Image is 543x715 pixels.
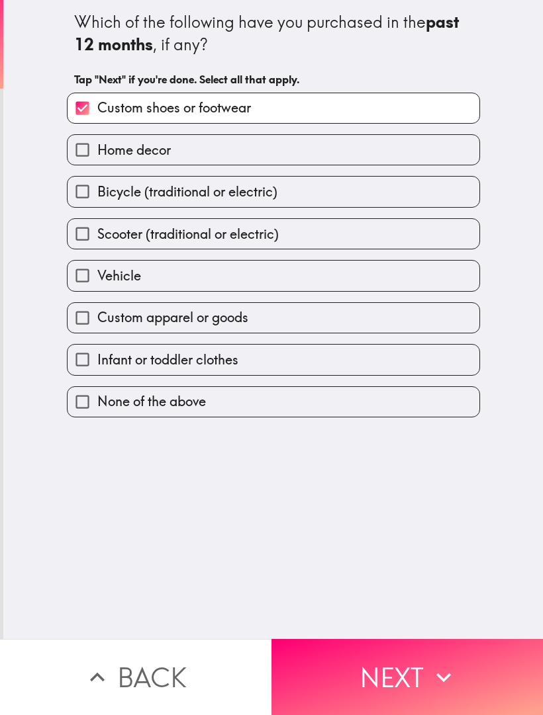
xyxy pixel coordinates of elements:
b: past 12 months [74,12,463,54]
button: Vehicle [68,261,479,290]
div: Which of the following have you purchased in the , if any? [74,11,473,56]
h6: Tap "Next" if you're done. Select all that apply. [74,72,473,87]
button: None of the above [68,387,479,417]
span: Vehicle [97,267,141,285]
button: Infant or toddler clothes [68,345,479,374]
span: Custom apparel or goods [97,308,248,327]
span: None of the above [97,392,206,411]
span: Infant or toddler clothes [97,351,238,369]
button: Home decor [68,135,479,165]
button: Scooter (traditional or electric) [68,219,479,249]
span: Home decor [97,141,171,159]
button: Next [271,639,543,715]
button: Custom shoes or footwear [68,93,479,123]
button: Custom apparel or goods [68,303,479,333]
span: Scooter (traditional or electric) [97,225,279,243]
span: Custom shoes or footwear [97,99,251,117]
button: Bicycle (traditional or electric) [68,177,479,206]
span: Bicycle (traditional or electric) [97,183,277,201]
